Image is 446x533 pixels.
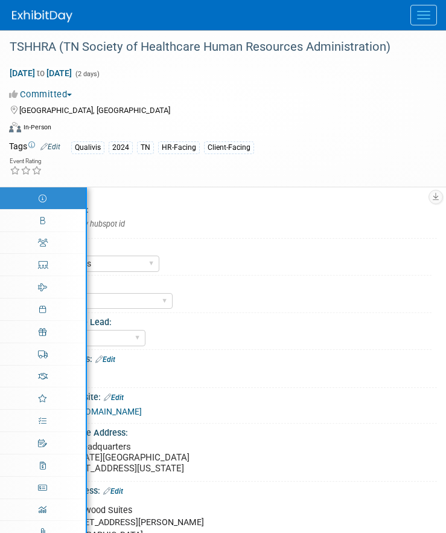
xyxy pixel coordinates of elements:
[204,141,254,154] div: Client-Facing
[19,106,170,115] span: [GEOGRAPHIC_DATA], [GEOGRAPHIC_DATA]
[95,355,115,364] a: Edit
[9,120,422,138] div: Event Format
[23,123,51,132] div: In-Person
[137,141,154,154] div: TN
[71,141,104,154] div: Qualivis
[42,201,437,216] div: HubSpot ID:
[42,388,437,404] div: Event Website:
[35,68,46,78] span: to
[74,70,100,78] span: (2 days)
[42,424,437,439] div: Event Venue Address:
[42,350,437,366] div: Competitors:
[57,407,142,416] a: [URL][DOMAIN_NAME]
[9,140,60,154] td: Tags
[56,441,424,474] pre: THA Headquarters [US_STATE][GEOGRAPHIC_DATA] [STREET_ADDRESS][US_STATE]
[410,5,437,25] button: Menu
[40,143,60,151] a: Edit
[56,219,125,228] span: Specify hubspot id
[9,88,77,101] button: Committed
[42,482,437,497] div: Hotel Address:
[103,487,123,496] a: Edit
[43,276,432,291] div: Audience:
[43,313,432,328] div: Conference Lead:
[5,36,422,58] div: TSHHRA (TN Society of Healthcare Human Resources Administration)
[10,158,42,164] div: Event Rating
[9,68,72,79] span: [DATE] [DATE]
[104,393,124,402] a: Edit
[43,239,432,254] div: Brand:
[158,141,200,154] div: HR-Facing
[109,141,133,154] div: 2024
[12,10,72,22] img: ExhibitDay
[9,122,21,132] img: Format-Inperson.png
